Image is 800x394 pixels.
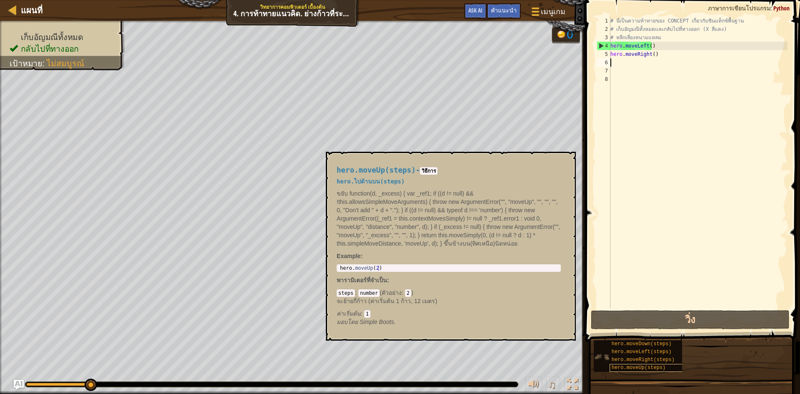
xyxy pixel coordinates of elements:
a: แผนที่ [17,5,42,16]
span: hero.moveUp(steps) [337,166,416,174]
span: ♫ [548,378,556,391]
div: ( ) [337,289,561,318]
div: 2 [597,25,610,33]
h4: - [337,166,561,174]
span: คำแนะนำ [491,6,517,14]
span: : [387,277,389,284]
button: เมนูเกม [525,3,570,23]
span: Python [773,4,790,12]
span: เป้าหมาย [10,59,42,68]
div: 7 [597,67,610,75]
span: : [361,310,364,317]
span: แผนที่ [21,5,42,16]
span: : [770,4,773,12]
button: Ask AI [464,3,487,19]
span: hero.ไปด้านบน(steps) [337,178,405,185]
span: กลับไปที่ทางออก [21,44,79,53]
span: ค่าเริ่มต้น [337,310,361,317]
span: hero.moveRight(steps) [612,357,675,363]
span: : [42,59,47,68]
div: 1 [597,17,610,25]
p: ขยับ function(d, _excess) { var _ref1; if ((d != null) && !this.allowsSimpleMoveArguments) { thro... [337,189,561,248]
button: วิ่ง [591,310,790,329]
span: ตัวอย่าง [382,289,402,296]
span: hero.moveDown(steps) [612,341,672,347]
code: number [358,289,380,297]
div: Team 'ogres' has 0 gold. [552,26,580,43]
span: hero.moveLeft(steps) [612,349,672,355]
li: กลับไปที่ทางออก [10,43,116,55]
code: steps [337,289,355,297]
div: 5 [597,50,610,58]
span: พารามิเตอร์ที่จำเป็น [337,277,387,284]
span: ไม่สมบูรณ์ [47,59,84,68]
div: 6 [597,58,610,67]
code: 1 [364,310,370,318]
em: Simple Boots. [337,319,395,325]
span: ภาษาการเขียนโปรแกรม [708,4,770,12]
button: ปรับระดับเสียง [525,377,542,394]
p: จะย้ายกี่ก้าว (ค่าเริ่มต้น 1 ก้าว, 12 เมตร) [337,297,561,305]
span: เมนูเกม [541,6,565,17]
span: มอบโดย [337,319,360,325]
img: portrait.png [594,349,610,365]
code: 2 [405,289,411,297]
code: วิธีการ [420,167,437,175]
span: เก็บอัญมณีทั้งหมด [21,33,83,42]
button: ♫ [546,377,560,394]
div: 3 [597,33,610,42]
span: : [355,289,358,296]
div: 4 [597,42,610,50]
button: สลับเป็นเต็มจอ [564,377,581,394]
span: hero.moveUp(steps) [612,365,666,371]
strong: : [337,253,362,259]
li: เก็บอัญมณีทั้งหมด [10,31,116,43]
span: : [402,289,405,296]
div: 8 [597,75,610,83]
div: 0 [567,29,575,40]
span: Ask AI [468,6,482,14]
button: Ask AI [14,380,24,390]
span: Example [337,253,361,259]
